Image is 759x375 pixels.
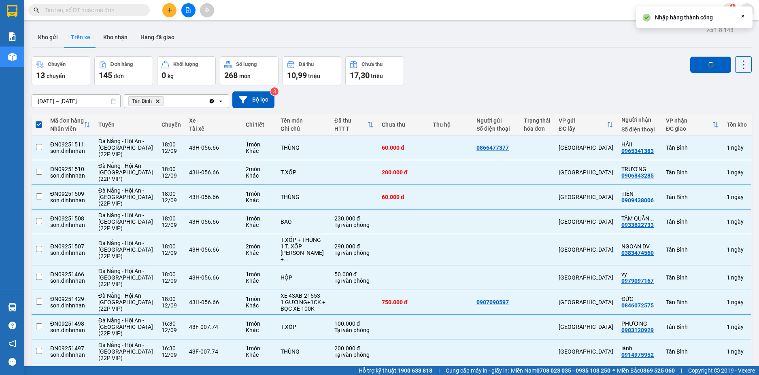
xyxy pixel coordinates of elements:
[382,169,425,176] div: 200.000 đ
[666,117,712,124] div: VP nhận
[740,13,746,19] svg: Close
[50,296,90,302] div: ĐN09251429
[189,299,237,305] div: 43H-056.66
[559,246,613,253] div: [GEOGRAPHIC_DATA]
[666,274,719,281] div: Tân Bình
[165,97,166,105] input: Selected Tân Bình.
[621,126,658,133] div: Số điện thoại
[189,218,237,225] div: 43H-056.66
[666,194,719,200] div: Tân Bình
[727,121,747,128] div: Tồn kho
[50,166,90,172] div: ĐN09251510
[32,28,64,47] button: Kho gửi
[476,144,509,151] div: 0866477377
[334,117,367,124] div: Đã thu
[666,218,719,225] div: Tân Bình
[281,117,326,124] div: Tên món
[621,197,654,203] div: 0909438006
[270,87,279,95] sup: 3
[246,271,273,278] div: 1 món
[621,327,654,333] div: 0903120929
[162,3,176,17] button: plus
[382,299,425,305] div: 750.000 đ
[731,194,744,200] span: ngày
[246,296,273,302] div: 1 món
[666,169,719,176] div: Tân Bình
[666,125,712,132] div: ĐC giao
[220,56,279,85] button: Số lượng268món
[666,324,719,330] div: Tân Bình
[204,7,210,13] span: aim
[64,28,97,47] button: Trên xe
[727,348,747,355] div: 1
[287,70,307,80] span: 10,99
[8,303,17,311] img: warehouse-icon
[162,345,181,352] div: 16:30
[281,125,326,132] div: Ghi chú
[281,243,326,263] div: 1 T. XỐP CỦA NGOAN + THÙNG CỦA HIẾU: 0878207798
[98,212,153,231] span: Đà Nẵng - Hội An - [GEOGRAPHIC_DATA] (22P VIP)
[162,271,181,278] div: 18:00
[98,121,154,128] div: Tuyến
[433,121,468,128] div: Thu hộ
[98,292,153,312] span: Đà Nẵng - Hội An - [GEOGRAPHIC_DATA] (22P VIP)
[621,250,654,256] div: 0383474560
[371,73,383,79] span: triệu
[98,138,153,157] span: Đà Nẵng - Hội An - [GEOGRAPHIC_DATA] (22P VIP)
[34,7,39,13] span: search
[162,243,181,250] div: 18:00
[299,61,314,67] div: Đã thu
[246,320,273,327] div: 1 món
[162,172,181,179] div: 12/09
[224,70,238,80] span: 268
[189,144,237,151] div: 43H-056.66
[162,296,181,302] div: 18:00
[731,274,744,281] span: ngày
[666,299,719,305] div: Tân Bình
[162,148,181,154] div: 12/09
[668,5,722,15] span: loan.dinhnhan
[727,274,747,281] div: 1
[334,125,367,132] div: HTTT
[50,278,90,284] div: son.dinhnhan
[98,317,153,337] span: Đà Nẵng - Hội An - [GEOGRAPHIC_DATA] (22P VIP)
[246,191,273,197] div: 1 món
[50,327,90,333] div: son.dinhnhan
[559,218,613,225] div: [GEOGRAPHIC_DATA]
[559,125,607,132] div: ĐC lấy
[476,125,516,132] div: Số điện thoại
[208,98,215,104] svg: Clear all
[50,243,90,250] div: ĐN09251507
[236,61,257,67] div: Số lượng
[727,218,747,225] div: 1
[189,324,237,330] div: 43F-007.74
[246,278,273,284] div: Khác
[246,302,273,309] div: Khác
[8,53,17,61] img: warehouse-icon
[621,166,658,172] div: TRƯƠNG
[50,320,90,327] div: ĐN09251498
[162,250,181,256] div: 12/09
[98,163,153,182] span: Đà Nẵng - Hội An - [GEOGRAPHIC_DATA] (22P VIP)
[167,7,172,13] span: plus
[50,271,90,278] div: ĐN09251466
[621,278,654,284] div: 0979097167
[559,274,613,281] div: [GEOGRAPHIC_DATA]
[731,299,744,305] span: ngày
[727,144,747,151] div: 1
[382,121,425,128] div: Chưa thu
[281,348,326,355] div: THÙNG
[731,324,744,330] span: ngày
[621,320,658,327] div: PHƯƠNG
[50,191,90,197] div: ĐN09251509
[189,246,237,253] div: 43H-056.66
[46,114,94,136] th: Toggle SortBy
[350,70,370,80] span: 17,30
[334,278,374,284] div: Tại văn phòng
[189,125,237,132] div: Tài xế
[334,222,374,228] div: Tại văn phòng
[239,73,251,79] span: món
[132,98,152,104] span: Tân Bình
[162,278,181,284] div: 12/09
[281,218,326,225] div: BAO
